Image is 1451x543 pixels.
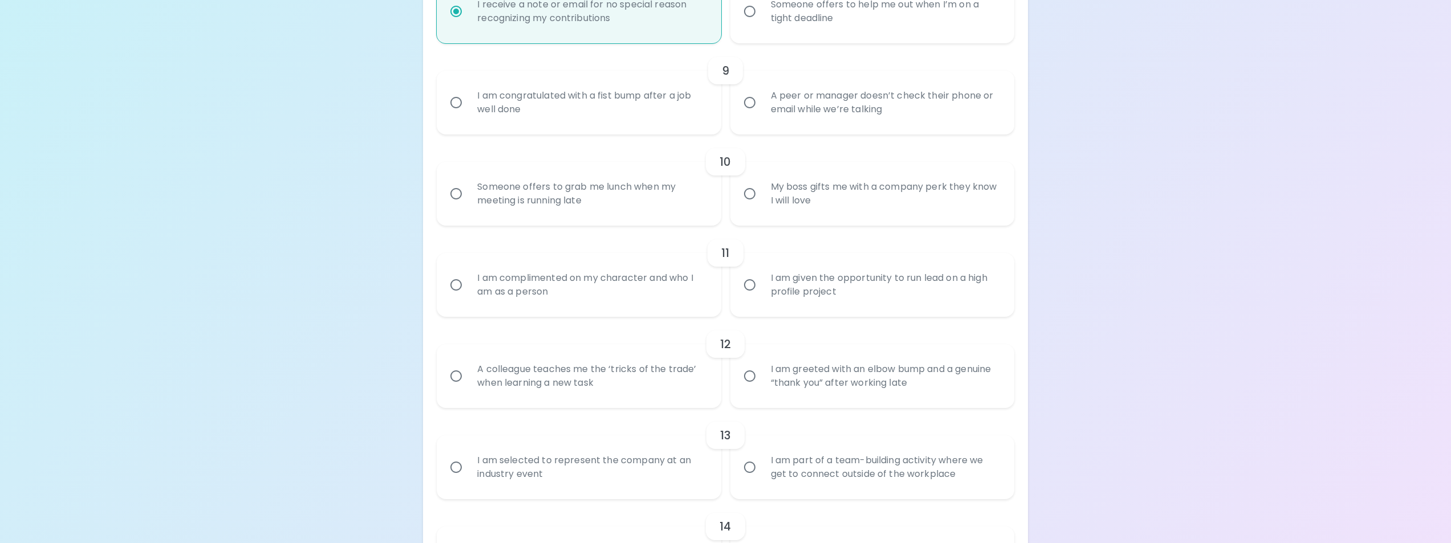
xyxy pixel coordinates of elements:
div: choice-group-check [437,43,1014,134]
div: choice-group-check [437,408,1014,499]
div: choice-group-check [437,317,1014,408]
div: I am given the opportunity to run lead on a high profile project [762,258,1008,312]
div: My boss gifts me with a company perk they know I will love [762,166,1008,221]
h6: 11 [721,244,729,262]
h6: 14 [720,517,731,536]
div: choice-group-check [437,226,1014,317]
div: I am selected to represent the company at an industry event [468,440,714,495]
div: choice-group-check [437,134,1014,226]
div: A peer or manager doesn’t check their phone or email while we’re talking [762,75,1008,130]
div: I am greeted with an elbow bump and a genuine “thank you” after working late [762,349,1008,403]
div: A colleague teaches me the ‘tricks of the trade’ when learning a new task [468,349,714,403]
div: Someone offers to grab me lunch when my meeting is running late [468,166,714,221]
h6: 13 [720,426,731,444]
div: I am part of a team-building activity where we get to connect outside of the workplace [762,440,1008,495]
h6: 12 [720,335,731,353]
div: I am complimented on my character and who I am as a person [468,258,714,312]
h6: 10 [720,153,731,171]
h6: 9 [722,62,729,80]
div: I am congratulated with a fist bump after a job well done [468,75,714,130]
